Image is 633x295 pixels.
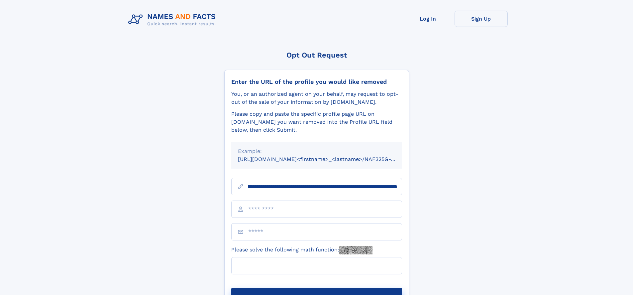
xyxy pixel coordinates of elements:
[238,147,395,155] div: Example:
[455,11,508,27] a: Sign Up
[231,78,402,85] div: Enter the URL of the profile you would like removed
[126,11,221,29] img: Logo Names and Facts
[231,110,402,134] div: Please copy and paste the specific profile page URL on [DOMAIN_NAME] you want removed into the Pr...
[231,90,402,106] div: You, or an authorized agent on your behalf, may request to opt-out of the sale of your informatio...
[224,51,409,59] div: Opt Out Request
[231,246,372,254] label: Please solve the following math function:
[238,156,415,162] small: [URL][DOMAIN_NAME]<firstname>_<lastname>/NAF325G-xxxxxxxx
[401,11,455,27] a: Log In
